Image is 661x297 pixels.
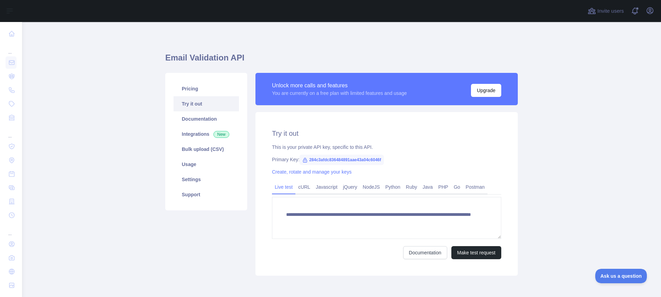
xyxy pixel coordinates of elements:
[174,157,239,172] a: Usage
[451,246,501,259] button: Make test request
[272,156,501,163] div: Primary Key:
[420,181,436,192] a: Java
[174,142,239,157] a: Bulk upload (CSV)
[272,181,295,192] a: Live test
[174,111,239,126] a: Documentation
[295,181,313,192] a: cURL
[174,172,239,187] a: Settings
[313,181,340,192] a: Javascript
[174,81,239,96] a: Pricing
[6,41,17,55] div: ...
[463,181,487,192] a: Postman
[272,90,407,97] div: You are currently on a free plan with limited features and usage
[451,181,463,192] a: Go
[340,181,360,192] a: jQuery
[272,129,501,138] h2: Try it out
[174,187,239,202] a: Support
[272,81,407,90] div: Unlock more calls and features
[174,126,239,142] a: Integrations New
[382,181,403,192] a: Python
[300,155,384,165] span: 284c3afdc836484891aae43a04c6046f
[595,269,647,283] iframe: Toggle Customer Support
[471,84,501,97] button: Upgrade
[174,96,239,111] a: Try it out
[597,7,624,15] span: Invite users
[403,246,447,259] a: Documentation
[586,5,625,16] button: Invite users
[436,181,451,192] a: PHP
[360,181,382,192] a: NodeJS
[213,131,229,138] span: New
[6,125,17,139] div: ...
[403,181,420,192] a: Ruby
[272,144,501,151] div: This is your private API key, specific to this API.
[6,223,17,236] div: ...
[272,169,352,175] a: Create, rotate and manage your keys
[165,52,518,69] h1: Email Validation API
